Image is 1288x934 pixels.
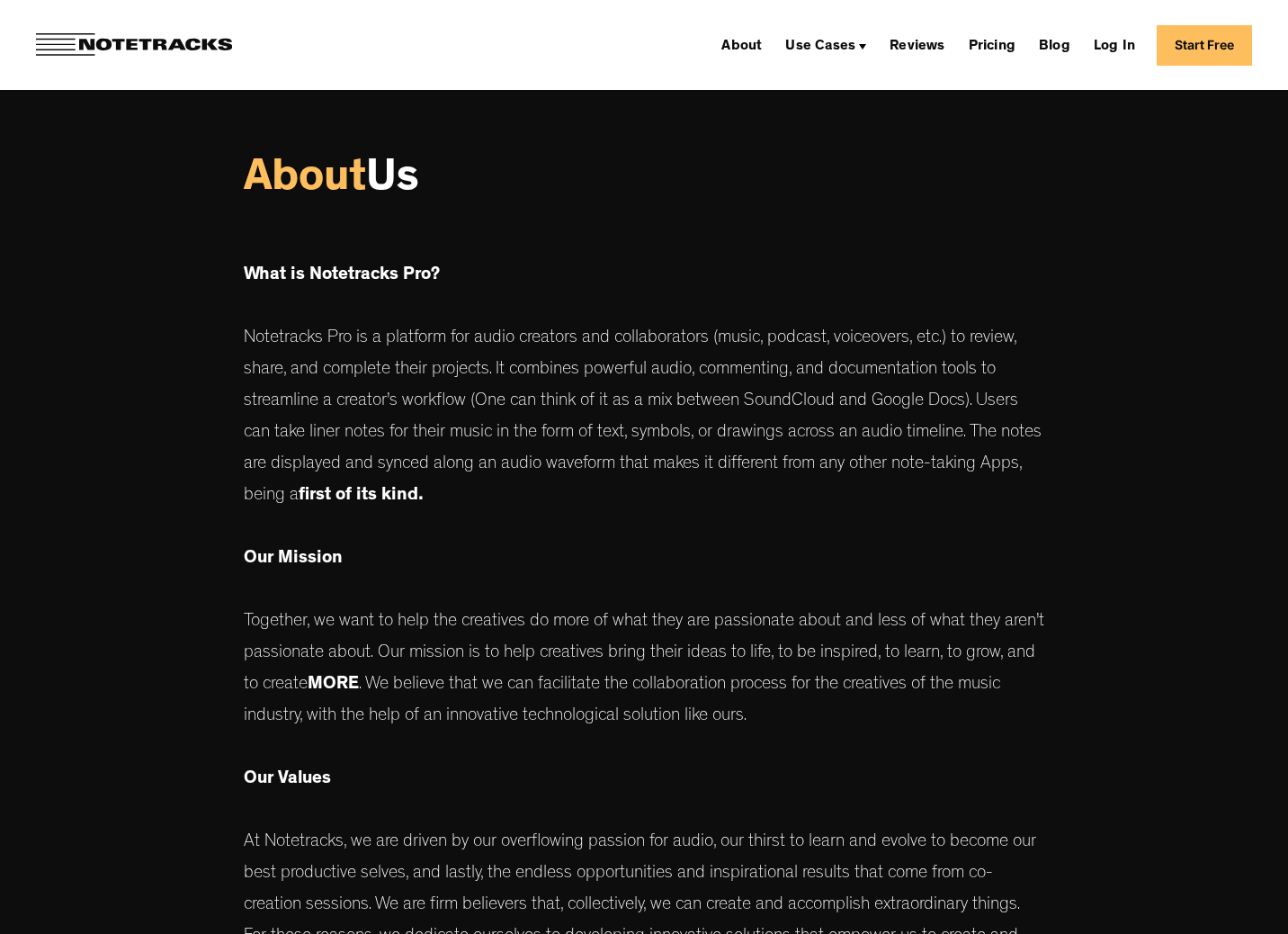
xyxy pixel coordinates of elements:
a: Pricing [962,31,1023,59]
strong: What is Notetracks Pro? [244,266,440,284]
h1: Us [244,153,1044,210]
div: Use Cases [785,40,855,54]
strong: first of its kind. ‍ Our Mission [244,487,424,568]
a: Start Free [1157,25,1252,66]
span: About [244,158,366,203]
a: Blog [1032,31,1078,59]
a: About [714,31,769,59]
strong: MORE [308,676,359,694]
strong: Our Values [244,770,331,788]
a: Log In [1087,31,1142,59]
div: Use Cases [778,31,873,59]
a: Reviews [882,31,952,59]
